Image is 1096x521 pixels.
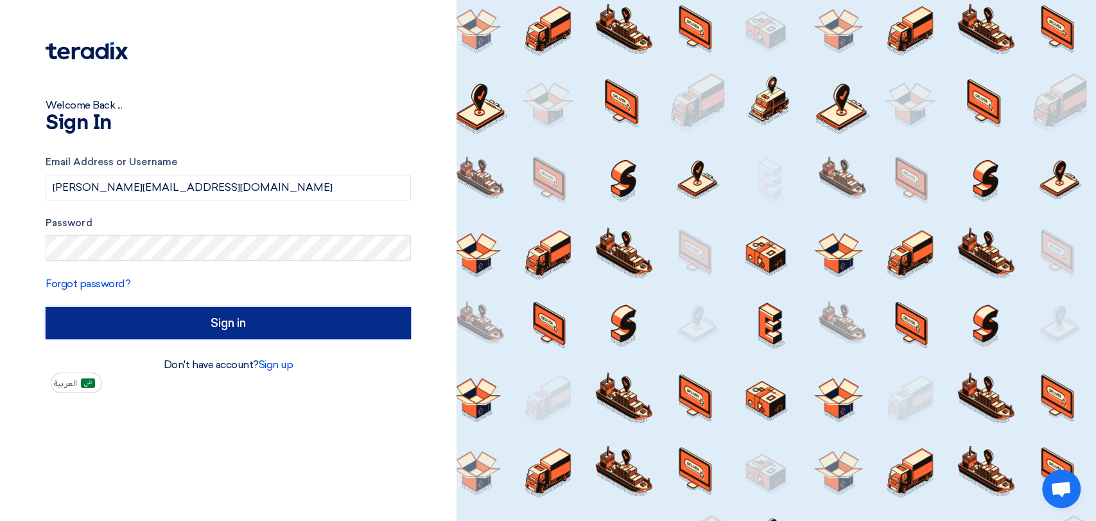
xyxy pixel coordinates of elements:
div: Welcome Back ... [46,98,411,113]
a: Forgot password? [46,278,130,290]
h1: Sign In [46,113,411,134]
label: Password [46,216,411,231]
div: Don't have account? [46,357,411,373]
img: ar-AR.png [81,378,95,388]
a: Sign up [259,358,293,371]
input: Sign in [46,307,411,339]
a: Open chat [1042,470,1081,508]
span: العربية [54,379,77,388]
input: Enter your business email or username [46,175,411,200]
img: Teradix logo [46,42,128,60]
button: العربية [51,373,102,393]
label: Email Address or Username [46,155,411,170]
